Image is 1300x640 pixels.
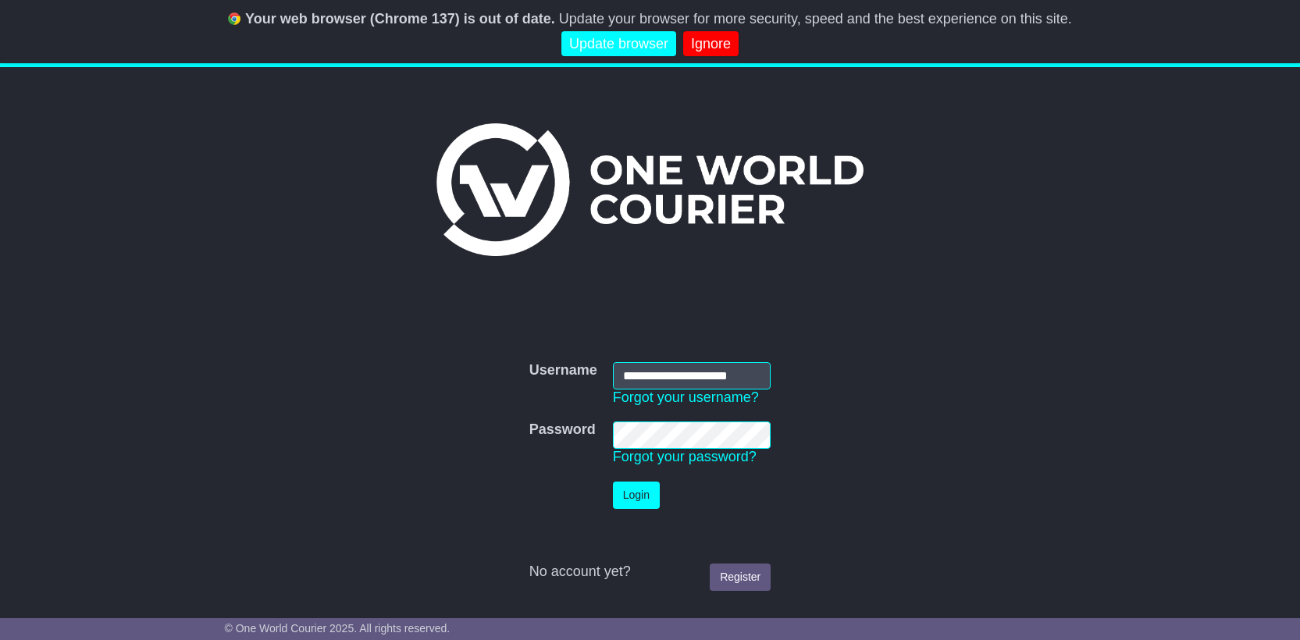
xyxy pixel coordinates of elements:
a: Ignore [683,31,739,57]
a: Forgot your password? [613,449,757,464]
a: Update browser [561,31,676,57]
a: Forgot your username? [613,389,759,405]
a: Register [710,564,771,591]
b: Your web browser (Chrome 137) is out of date. [245,11,555,27]
div: No account yet? [529,564,771,581]
label: Password [529,421,596,439]
img: One World [436,123,863,256]
span: © One World Courier 2025. All rights reserved. [225,622,451,635]
label: Username [529,362,597,379]
span: Update your browser for more security, speed and the best experience on this site. [559,11,1072,27]
button: Login [613,482,660,509]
